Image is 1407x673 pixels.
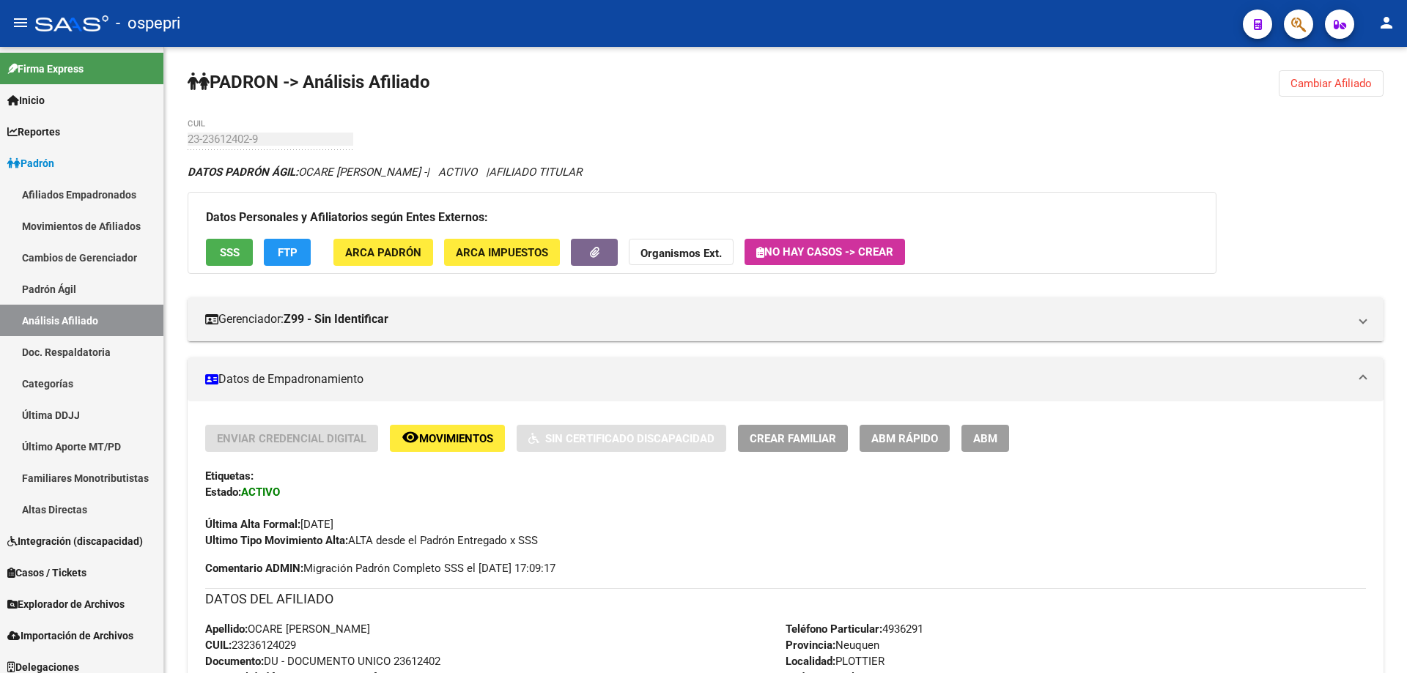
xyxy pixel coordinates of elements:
[205,469,254,483] strong: Etiquetas:
[188,72,430,92] strong: PADRON -> Análisis Afiliado
[205,518,300,531] strong: Última Alta Formal:
[220,246,240,259] span: SSS
[205,622,370,636] span: OCARE [PERSON_NAME]
[545,432,714,445] span: Sin Certificado Discapacidad
[7,533,143,549] span: Integración (discapacidad)
[786,655,835,668] strong: Localidad:
[786,622,923,636] span: 4936291
[264,239,311,266] button: FTP
[205,518,333,531] span: [DATE]
[333,239,433,266] button: ARCA Padrón
[640,247,722,260] strong: Organismos Ext.
[871,432,938,445] span: ABM Rápido
[1378,14,1395,31] mat-icon: person
[188,357,1384,401] mat-expansion-panel-header: Datos de Empadronamiento
[7,61,84,77] span: Firma Express
[188,166,426,179] span: OCARE [PERSON_NAME] -
[205,311,1348,327] mat-panel-title: Gerenciador:
[7,565,86,581] span: Casos / Tickets
[205,425,378,452] button: Enviar Credencial Digital
[205,486,241,499] strong: Estado:
[188,297,1384,341] mat-expansion-panel-header: Gerenciador:Z99 - Sin Identificar
[205,639,296,652] span: 23236124029
[629,239,734,266] button: Organismos Ext.
[786,639,879,652] span: Neuquen
[7,155,54,171] span: Padrón
[205,622,248,636] strong: Apellido:
[12,14,29,31] mat-icon: menu
[205,639,232,652] strong: CUIL:
[241,486,280,499] strong: ACTIVO
[7,124,60,140] span: Reportes
[205,371,1348,387] mat-panel-title: Datos de Empadronamiento
[7,92,45,108] span: Inicio
[206,207,1198,228] h3: Datos Personales y Afiliatorios según Entes Externos:
[860,425,950,452] button: ABM Rápido
[745,239,905,265] button: No hay casos -> Crear
[188,166,582,179] i: | ACTIVO |
[205,534,538,547] span: ALTA desde el Padrón Entregado x SSS
[961,425,1009,452] button: ABM
[217,432,366,445] span: Enviar Credencial Digital
[1279,70,1384,97] button: Cambiar Afiliado
[7,628,133,644] span: Importación de Archivos
[786,655,885,668] span: PLOTTIER
[345,246,421,259] span: ARCA Padrón
[278,246,298,259] span: FTP
[750,432,836,445] span: Crear Familiar
[444,239,560,266] button: ARCA Impuestos
[206,239,253,266] button: SSS
[390,425,505,452] button: Movimientos
[205,589,1366,609] h3: DATOS DEL AFILIADO
[419,432,493,445] span: Movimientos
[517,425,726,452] button: Sin Certificado Discapacidad
[205,655,440,668] span: DU - DOCUMENTO UNICO 23612402
[7,596,125,612] span: Explorador de Archivos
[456,246,548,259] span: ARCA Impuestos
[205,560,555,576] span: Migración Padrón Completo SSS el [DATE] 17:09:17
[188,166,298,179] strong: DATOS PADRÓN ÁGIL:
[402,428,419,446] mat-icon: remove_red_eye
[489,166,582,179] span: AFILIADO TITULAR
[786,639,835,652] strong: Provincia:
[116,7,180,40] span: - ospepri
[973,432,997,445] span: ABM
[205,534,348,547] strong: Ultimo Tipo Movimiento Alta:
[1357,623,1392,658] iframe: Intercom live chat
[284,311,388,327] strong: Z99 - Sin Identificar
[738,425,848,452] button: Crear Familiar
[205,562,303,575] strong: Comentario ADMIN:
[1290,77,1372,90] span: Cambiar Afiliado
[786,622,882,636] strong: Teléfono Particular:
[205,655,264,668] strong: Documento:
[756,245,893,259] span: No hay casos -> Crear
